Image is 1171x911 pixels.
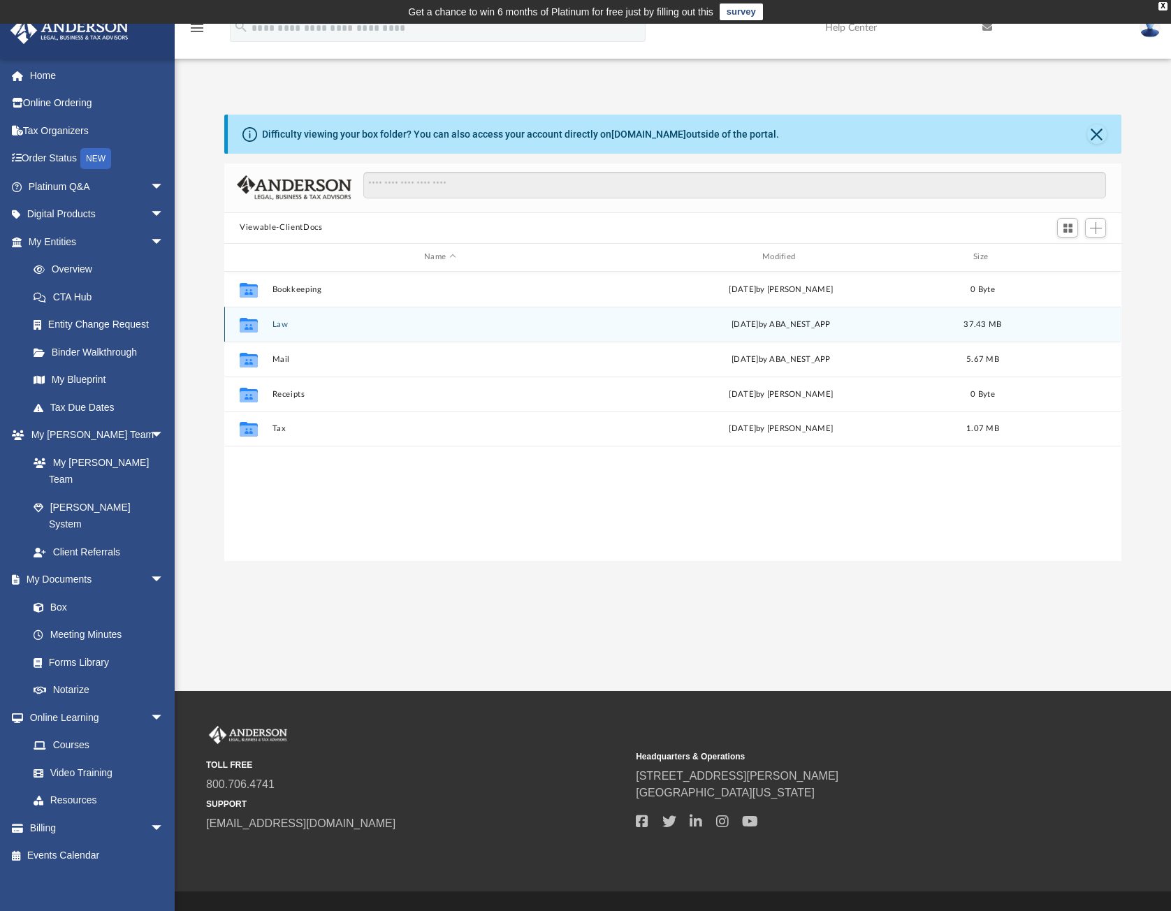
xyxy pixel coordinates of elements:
span: arrow_drop_down [150,704,178,732]
button: Mail [272,354,608,363]
div: Get a chance to win 6 months of Platinum for free just by filling out this [408,3,713,20]
div: NEW [80,148,111,169]
a: My [PERSON_NAME] Team [20,449,171,493]
img: Anderson Advisors Platinum Portal [206,726,290,744]
div: [DATE] by [PERSON_NAME] [613,423,949,435]
a: My Entitiesarrow_drop_down [10,228,185,256]
a: Entity Change Request [20,311,185,339]
a: [DOMAIN_NAME] [611,129,686,140]
a: CTA Hub [20,283,185,311]
small: TOLL FREE [206,759,626,771]
a: Order StatusNEW [10,145,185,173]
span: arrow_drop_down [150,201,178,229]
a: Overview [20,256,185,284]
a: Client Referrals [20,538,178,566]
span: arrow_drop_down [150,421,178,450]
a: [GEOGRAPHIC_DATA][US_STATE] [636,787,815,799]
a: Events Calendar [10,842,185,870]
a: Home [10,61,185,89]
a: Binder Walkthrough [20,338,185,366]
div: [DATE] by [PERSON_NAME] [613,283,949,296]
a: survey [720,3,763,20]
span: 0 Byte [971,285,996,293]
div: Name [272,251,607,263]
a: Box [20,593,171,621]
div: id [1017,251,1115,263]
button: Receipts [272,389,608,398]
img: Anderson Advisors Platinum Portal [6,17,133,44]
a: [STREET_ADDRESS][PERSON_NAME] [636,770,838,782]
a: Resources [20,787,178,815]
small: Headquarters & Operations [636,750,1056,763]
div: Difficulty viewing your box folder? You can also access your account directly on outside of the p... [262,127,779,142]
span: 0 Byte [971,390,996,398]
a: My Documentsarrow_drop_down [10,566,178,594]
a: menu [189,27,205,36]
a: 800.706.4741 [206,778,275,790]
div: [DATE] by ABA_NEST_APP [613,353,949,365]
div: Modified [613,251,949,263]
button: Tax [272,424,608,433]
div: [DATE] by [PERSON_NAME] [613,388,949,400]
div: Size [955,251,1011,263]
span: arrow_drop_down [150,228,178,256]
a: My Blueprint [20,366,178,394]
div: [DATE] by ABA_NEST_APP [613,318,949,330]
button: Viewable-ClientDocs [240,221,322,234]
button: Bookkeeping [272,284,608,293]
button: Law [272,319,608,328]
img: User Pic [1140,17,1161,38]
a: Tax Due Dates [20,393,185,421]
div: grid [224,272,1121,561]
a: Forms Library [20,648,171,676]
button: Switch to Grid View [1057,218,1078,238]
span: arrow_drop_down [150,814,178,843]
span: 37.43 MB [964,320,1002,328]
a: Meeting Minutes [20,621,178,649]
a: Notarize [20,676,178,704]
a: My [PERSON_NAME] Teamarrow_drop_down [10,421,178,449]
span: 1.07 MB [966,425,999,432]
a: Platinum Q&Aarrow_drop_down [10,173,185,201]
a: [EMAIL_ADDRESS][DOMAIN_NAME] [206,817,395,829]
span: 5.67 MB [966,355,999,363]
span: arrow_drop_down [150,566,178,595]
a: Online Ordering [10,89,185,117]
a: Courses [20,731,178,759]
a: Video Training [20,759,171,787]
input: Search files and folders [363,172,1106,198]
a: Tax Organizers [10,117,185,145]
i: search [233,19,249,34]
small: SUPPORT [206,798,626,810]
a: Billingarrow_drop_down [10,814,185,842]
a: Digital Productsarrow_drop_down [10,201,185,228]
a: [PERSON_NAME] System [20,493,178,538]
div: id [231,251,266,263]
div: close [1158,2,1168,10]
i: menu [189,20,205,36]
button: Add [1085,218,1106,238]
button: Close [1087,124,1107,144]
a: Online Learningarrow_drop_down [10,704,178,731]
span: arrow_drop_down [150,173,178,201]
